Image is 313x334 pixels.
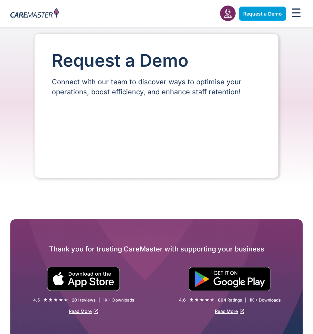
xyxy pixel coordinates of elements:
[243,11,282,17] span: Request a Demo
[72,297,134,303] div: 201 reviews | 1K + Downloads
[54,296,58,304] i: ★
[64,296,68,304] i: ★
[179,297,186,303] div: 4.6
[205,296,209,304] i: ★
[210,296,215,304] i: ★
[43,296,48,304] i: ★
[189,296,194,304] i: ★
[200,296,204,304] i: ★
[47,267,120,291] img: small black download on the apple app store button.
[10,244,303,255] h2: Thank you for trusting CareMaster with supporting your business
[52,109,261,161] iframe: Form 0
[215,308,244,314] a: Read More
[189,296,215,304] div: 4.6/5
[52,51,261,70] h1: Request a Demo
[52,77,261,97] p: Connect with our team to discover ways to optimise your operations, boost efficiency, and enhance...
[10,8,59,19] img: CareMaster Logo
[48,296,53,304] i: ★
[218,297,281,303] div: 894 Ratings | 1K + Downloads
[69,308,98,314] a: Read More
[195,296,199,304] i: ★
[59,296,63,304] i: ★
[239,7,286,21] a: Request a Demo
[43,296,68,304] div: 4.5/5
[290,6,303,21] div: Menu Toggle
[189,267,271,291] img: "Get is on" Black Google play button.
[33,297,40,303] div: 4.5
